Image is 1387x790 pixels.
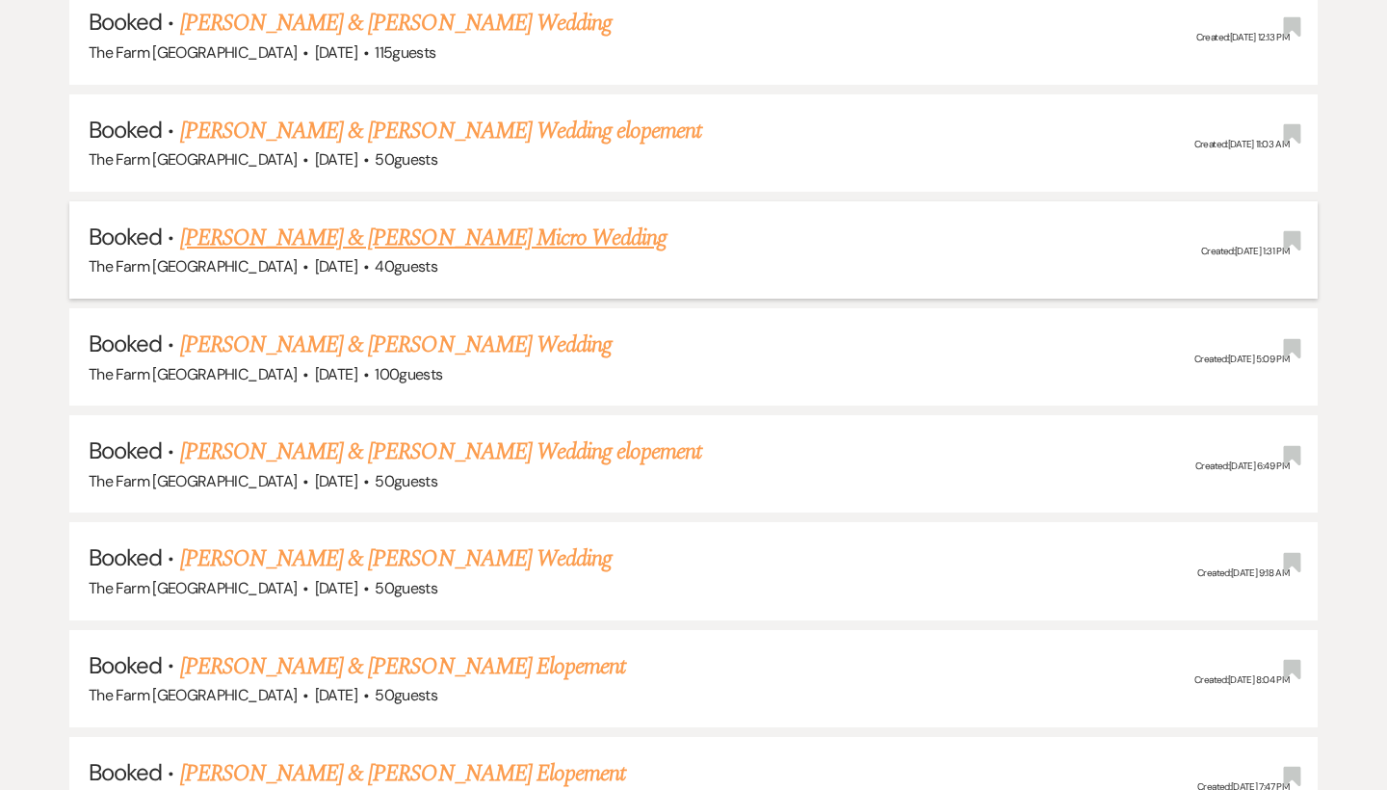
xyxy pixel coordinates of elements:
[89,471,297,491] span: The Farm [GEOGRAPHIC_DATA]
[89,115,162,145] span: Booked
[1197,566,1289,579] span: Created: [DATE] 9:18 AM
[315,149,357,170] span: [DATE]
[180,649,626,684] a: [PERSON_NAME] & [PERSON_NAME] Elopement
[180,114,702,148] a: [PERSON_NAME] & [PERSON_NAME] Wedding elopement
[89,685,297,705] span: The Farm [GEOGRAPHIC_DATA]
[89,650,162,680] span: Booked
[180,328,612,362] a: [PERSON_NAME] & [PERSON_NAME] Wedding
[89,578,297,598] span: The Farm [GEOGRAPHIC_DATA]
[89,364,297,384] span: The Farm [GEOGRAPHIC_DATA]
[180,541,612,576] a: [PERSON_NAME] & [PERSON_NAME] Wedding
[89,256,297,276] span: The Farm [GEOGRAPHIC_DATA]
[89,435,162,465] span: Booked
[375,578,437,598] span: 50 guests
[89,7,162,37] span: Booked
[375,256,437,276] span: 40 guests
[1194,138,1289,150] span: Created: [DATE] 11:03 AM
[315,685,357,705] span: [DATE]
[180,6,612,40] a: [PERSON_NAME] & [PERSON_NAME] Wedding
[375,685,437,705] span: 50 guests
[89,222,162,251] span: Booked
[1194,673,1289,686] span: Created: [DATE] 8:04 PM
[89,329,162,358] span: Booked
[1196,31,1289,43] span: Created: [DATE] 12:13 PM
[315,256,357,276] span: [DATE]
[375,149,437,170] span: 50 guests
[1201,246,1289,258] span: Created: [DATE] 1:31 PM
[375,364,442,384] span: 100 guests
[89,149,297,170] span: The Farm [GEOGRAPHIC_DATA]
[1194,353,1289,365] span: Created: [DATE] 5:09 PM
[89,757,162,787] span: Booked
[375,42,435,63] span: 115 guests
[180,221,667,255] a: [PERSON_NAME] & [PERSON_NAME] Micro Wedding
[1195,460,1289,472] span: Created: [DATE] 6:49 PM
[375,471,437,491] span: 50 guests
[315,471,357,491] span: [DATE]
[89,42,297,63] span: The Farm [GEOGRAPHIC_DATA]
[315,42,357,63] span: [DATE]
[315,364,357,384] span: [DATE]
[315,578,357,598] span: [DATE]
[89,542,162,572] span: Booked
[180,434,702,469] a: [PERSON_NAME] & [PERSON_NAME] Wedding elopement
